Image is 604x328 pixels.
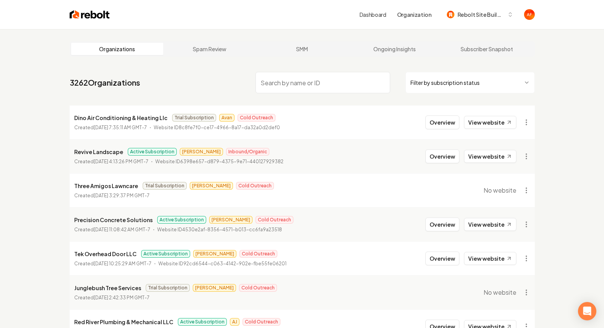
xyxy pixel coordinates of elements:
span: Inbound/Organic [226,148,269,156]
p: Red River Plumbing & Mechanical LLC [74,317,173,326]
p: Created [74,260,151,268]
a: Organizations [71,43,164,55]
time: [DATE] 7:35:11 AM GMT-7 [94,125,147,130]
span: Avan [219,114,234,122]
img: Rebolt Logo [70,9,110,20]
span: Cold Outreach [238,114,275,122]
input: Search by name or ID [256,72,390,93]
span: Cold Outreach [236,182,274,190]
span: Cold Outreach [256,216,293,224]
span: Cold Outreach [239,250,277,258]
span: Active Subscription [178,318,227,326]
span: Trial Subscription [172,114,216,122]
a: Spam Review [163,43,256,55]
p: Created [74,226,150,234]
span: Active Subscription [141,250,190,258]
p: Website ID 8c8fe7f0-ce17-4966-8a17-da32a0d2def0 [154,124,280,132]
a: Ongoing Insights [348,43,441,55]
p: Three Amigos Lawncare [74,181,138,190]
time: [DATE] 11:08:42 AM GMT-7 [94,227,150,232]
a: Subscriber Snapshot [441,43,533,55]
p: Precision Concrete Solutions [74,215,153,224]
span: Cold Outreach [243,318,280,326]
button: Overview [425,218,459,231]
span: Rebolt Site Builder [457,11,504,19]
span: [PERSON_NAME] [193,250,236,258]
p: Website ID 6398e657-d879-4375-9e71-440127929382 [155,158,283,166]
a: SMM [256,43,348,55]
span: [PERSON_NAME] [193,284,236,292]
p: Junglebush Tree Services [74,283,141,292]
span: [PERSON_NAME] [190,182,233,190]
a: View website [464,116,516,129]
span: Trial Subscription [146,284,190,292]
span: [PERSON_NAME] [209,216,252,224]
p: Revive Landscape [74,147,123,156]
p: Dino Air Conditioning & Heating Llc [74,113,168,122]
span: Active Subscription [157,216,206,224]
p: Tek Overhead Door LLC [74,249,137,258]
span: [PERSON_NAME] [180,148,223,156]
time: [DATE] 10:25:29 AM GMT-7 [94,261,151,266]
button: Overview [425,115,459,129]
button: Overview [425,252,459,265]
p: Created [74,124,147,132]
time: [DATE] 2:42:33 PM GMT-7 [94,295,150,300]
p: Website ID 4530e2af-8356-4571-b013-cc6fa9a23518 [157,226,282,234]
span: Trial Subscription [143,182,187,190]
span: No website [484,186,516,195]
a: View website [464,252,516,265]
p: Created [74,192,150,200]
a: View website [464,218,516,231]
span: Active Subscription [128,148,177,156]
p: Website ID 92cd6544-c063-4142-902e-fbe55fe06201 [158,260,287,268]
a: Dashboard [360,11,386,18]
div: Open Intercom Messenger [578,302,596,320]
a: View website [464,150,516,163]
time: [DATE] 4:13:26 PM GMT-7 [94,159,148,164]
a: 3262Organizations [70,77,140,88]
button: Organization [392,8,436,21]
span: AJ [230,318,239,326]
img: Avan Fahimi [524,9,535,20]
span: Cold Outreach [239,284,277,292]
button: Open user button [524,9,535,20]
p: Created [74,294,150,302]
span: No website [484,288,516,297]
time: [DATE] 3:29:37 PM GMT-7 [94,193,150,198]
img: Rebolt Site Builder [447,11,454,18]
button: Overview [425,149,459,163]
p: Created [74,158,148,166]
